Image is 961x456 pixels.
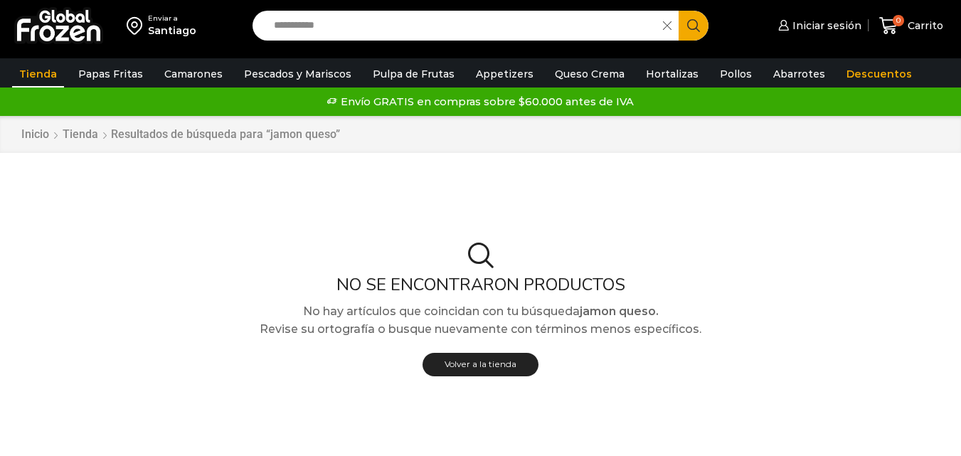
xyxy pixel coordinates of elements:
a: Pollos [713,60,759,88]
a: Hortalizas [639,60,706,88]
a: Pescados y Mariscos [237,60,359,88]
h1: Resultados de búsqueda para “jamon queso” [111,127,340,141]
a: Abarrotes [766,60,832,88]
strong: jamon queso. [580,304,659,318]
a: Camarones [157,60,230,88]
button: Search button [679,11,708,41]
a: Papas Fritas [71,60,150,88]
span: Iniciar sesión [789,18,861,33]
div: Enviar a [148,14,196,23]
div: Santiago [148,23,196,38]
a: Iniciar sesión [775,11,861,40]
a: Inicio [21,127,50,143]
a: 0 Carrito [876,9,947,43]
a: Volver a la tienda [423,353,538,376]
a: Queso Crema [548,60,632,88]
img: address-field-icon.svg [127,14,148,38]
a: Pulpa de Frutas [366,60,462,88]
span: Carrito [904,18,943,33]
span: 0 [893,15,904,26]
a: Descuentos [839,60,919,88]
a: Tienda [12,60,64,88]
span: Volver a la tienda [445,359,516,369]
a: Appetizers [469,60,541,88]
nav: Breadcrumb [21,127,340,143]
a: Tienda [62,127,99,143]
